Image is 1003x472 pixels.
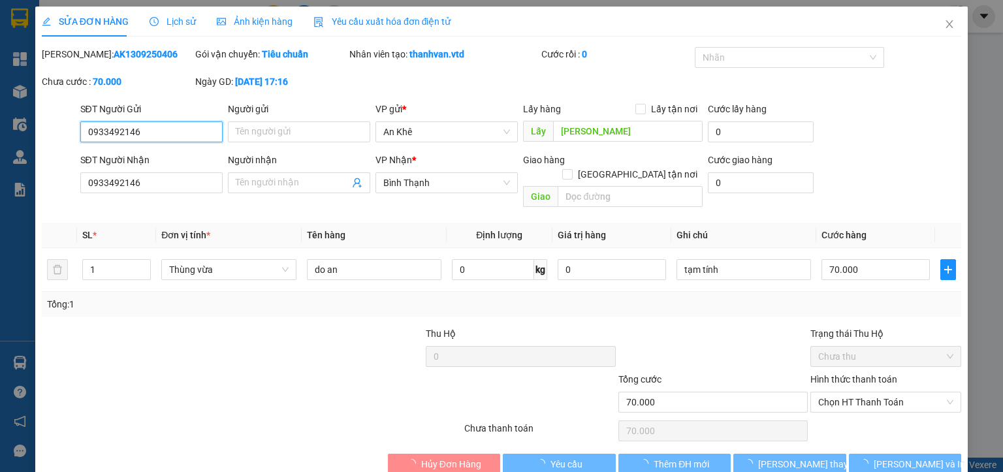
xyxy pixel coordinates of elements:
span: Giao [523,186,558,207]
span: loading [407,459,421,468]
span: Ảnh kiện hàng [217,16,293,27]
span: Lịch sử [150,16,196,27]
span: plus [941,264,955,275]
span: VP Nhận [375,155,412,165]
button: Close [931,7,968,43]
span: Chọn HT Thanh Toán [818,392,953,412]
div: Tổng: 1 [47,297,388,311]
span: Tổng cước [618,374,661,385]
div: VP gửi [375,102,518,116]
span: [GEOGRAPHIC_DATA] tận nơi [573,167,703,181]
span: An Khê [383,122,510,142]
th: Ghi chú [671,223,816,248]
div: Gói vận chuyển: [195,47,346,61]
div: Người nhận [228,153,370,167]
div: Ngày GD: [195,74,346,89]
input: Dọc đường [553,121,703,142]
span: Lấy tận nơi [646,102,703,116]
input: Cước lấy hàng [708,121,814,142]
b: [DATE] 17:16 [235,76,288,87]
b: 0 [582,49,587,59]
span: Đơn vị tính [161,230,210,240]
div: Nhân viên tạo: [349,47,539,61]
span: loading [744,459,758,468]
div: Trạng thái Thu Hộ [810,326,961,341]
span: user-add [352,178,362,188]
div: SĐT Người Gửi [80,102,223,116]
span: picture [217,17,226,26]
input: Cước giao hàng [708,172,814,193]
label: Cước lấy hàng [708,104,767,114]
button: delete [47,259,68,280]
button: plus [940,259,956,280]
div: Chưa cước : [42,74,193,89]
span: Yêu cầu [550,457,582,471]
span: loading [639,459,654,468]
b: thanhvan.vtd [409,49,464,59]
span: Hủy Đơn Hàng [421,457,481,471]
span: Bình Thạnh [383,173,510,193]
label: Cước giao hàng [708,155,772,165]
input: VD: Bàn, Ghế [307,259,441,280]
img: icon [313,17,324,27]
span: loading [536,459,550,468]
div: [PERSON_NAME]: [42,47,193,61]
span: Tên hàng [307,230,345,240]
span: clock-circle [150,17,159,26]
span: Yêu cầu xuất hóa đơn điện tử [313,16,451,27]
span: close [944,19,955,29]
b: AK1309250406 [114,49,178,59]
span: SỬA ĐƠN HÀNG [42,16,129,27]
span: Thùng vừa [169,260,288,279]
span: SL [82,230,93,240]
input: Ghi Chú [677,259,811,280]
div: Cước rồi : [541,47,692,61]
div: SĐT Người Nhận [80,153,223,167]
span: [PERSON_NAME] và In [874,457,965,471]
span: Lấy [523,121,553,142]
div: Người gửi [228,102,370,116]
span: Chưa thu [818,347,953,366]
span: Giá trị hàng [558,230,606,240]
span: loading [859,459,874,468]
span: Giao hàng [523,155,565,165]
b: 70.000 [93,76,121,87]
span: Thêm ĐH mới [654,457,709,471]
span: kg [534,259,547,280]
span: Định lượng [476,230,522,240]
div: Chưa thanh toán [463,421,616,444]
input: Dọc đường [558,186,703,207]
span: [PERSON_NAME] thay đổi [758,457,863,471]
b: Tiêu chuẩn [262,49,308,59]
span: edit [42,17,51,26]
span: Lấy hàng [523,104,561,114]
span: Thu Hộ [426,328,456,339]
span: Cước hàng [821,230,867,240]
label: Hình thức thanh toán [810,374,897,385]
